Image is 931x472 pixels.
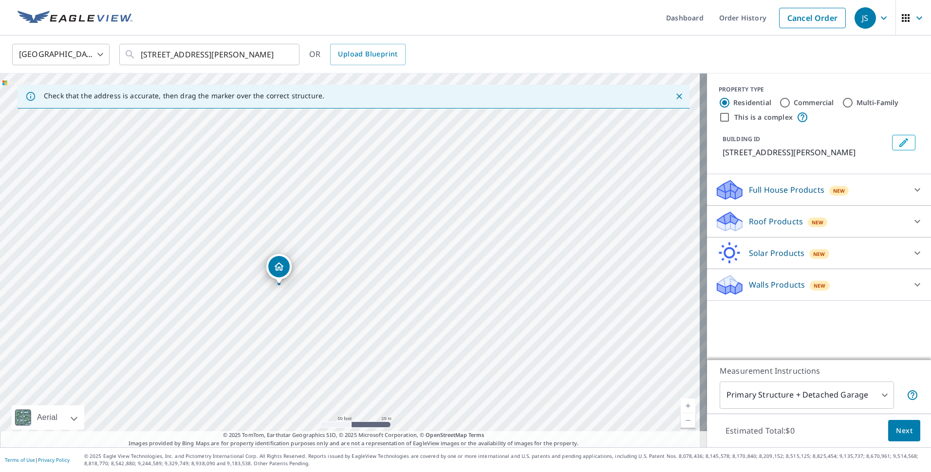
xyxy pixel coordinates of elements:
div: Dropped pin, building 1, Residential property, 1738 Lamar Ave Paris, TX 75460 [266,254,292,284]
a: Privacy Policy [38,456,70,463]
span: Upload Blueprint [338,48,397,60]
span: © 2025 TomTom, Earthstar Geographics SIO, © 2025 Microsoft Corporation, © [223,431,484,439]
a: Cancel Order [779,8,846,28]
p: Full House Products [749,184,824,196]
label: This is a complex [734,112,793,122]
a: Current Level 19, Zoom Out [681,413,695,428]
p: Solar Products [749,247,804,259]
div: [GEOGRAPHIC_DATA] [12,41,110,68]
button: Edit building 1 [892,135,915,150]
span: New [813,250,825,258]
div: Roof ProductsNew [715,210,923,233]
p: Measurement Instructions [720,365,918,377]
span: Next [896,425,912,437]
span: New [814,282,826,290]
div: Aerial [12,405,84,430]
p: [STREET_ADDRESS][PERSON_NAME] [723,146,888,158]
input: Search by address or latitude-longitude [141,41,279,68]
p: Roof Products [749,216,803,227]
button: Next [888,420,920,442]
p: Estimated Total: $0 [718,420,802,441]
p: Walls Products [749,279,805,290]
div: Aerial [34,405,60,430]
label: Multi-Family [857,98,899,108]
p: BUILDING ID [723,135,760,143]
span: New [812,218,824,226]
div: PROPERTY TYPE [719,85,919,94]
span: New [833,187,845,195]
a: Terms [468,431,484,438]
a: Upload Blueprint [330,44,405,65]
a: OpenStreetMap [426,431,466,438]
div: Primary Structure + Detached Garage [720,381,894,409]
p: Check that the address is accurate, then drag the marker over the correct structure. [44,91,324,100]
span: Your report will include the primary structure and a detached garage if one exists. [907,389,918,401]
a: Terms of Use [5,456,35,463]
div: OR [309,44,406,65]
label: Residential [733,98,771,108]
div: Solar ProductsNew [715,241,923,265]
p: | [5,457,70,463]
p: © 2025 Eagle View Technologies, Inc. and Pictometry International Corp. All Rights Reserved. Repo... [84,453,926,467]
a: Current Level 19, Zoom In [681,399,695,413]
div: Walls ProductsNew [715,273,923,296]
div: Full House ProductsNew [715,178,923,201]
div: JS [855,7,876,29]
img: EV Logo [18,11,132,25]
button: Close [673,90,686,103]
label: Commercial [794,98,834,108]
